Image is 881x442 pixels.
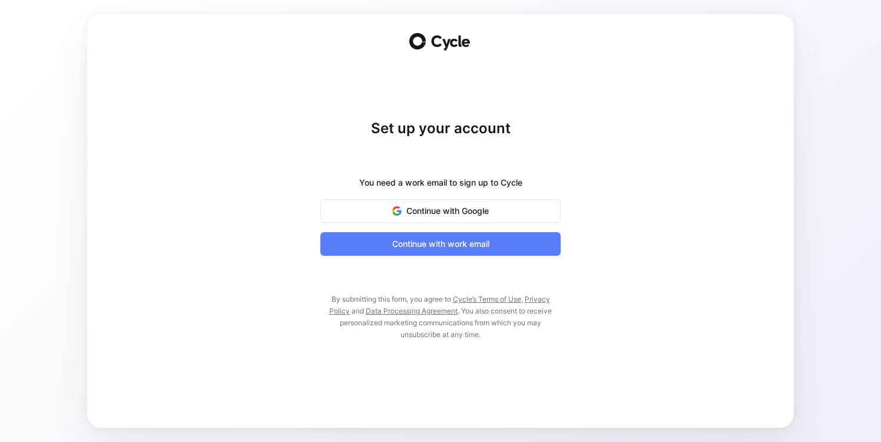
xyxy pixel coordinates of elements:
[320,119,561,138] h1: Set up your account
[335,237,546,251] span: Continue with work email
[366,306,458,315] a: Data Processing Agreement
[453,295,521,304] a: Cycle’s Terms of Use
[320,232,561,256] button: Continue with work email
[335,204,546,218] span: Continue with Google
[320,293,561,341] p: By submitting this form, you agree to , and . You also consent to receive personalized marketing ...
[320,199,561,223] button: Continue with Google
[359,176,522,190] div: You need a work email to sign up to Cycle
